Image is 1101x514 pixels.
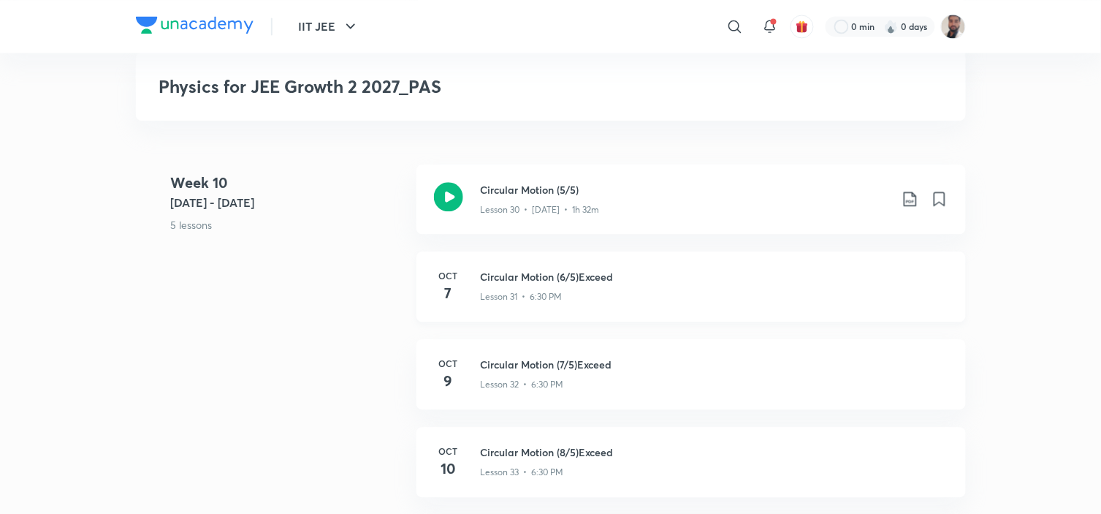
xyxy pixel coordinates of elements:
h6: Oct [434,445,463,458]
a: Circular Motion (5/5)Lesson 30 • [DATE] • 1h 32m [416,165,966,252]
p: Lesson 32 • 6:30 PM [481,378,564,391]
h3: Circular Motion (7/5)Exceed [481,357,948,372]
p: 5 lessons [171,217,405,233]
h3: Physics for JEE Growth 2 2027_PAS [159,76,731,97]
p: Lesson 33 • 6:30 PM [481,466,564,479]
h6: Oct [434,357,463,370]
img: avatar [796,20,809,33]
h3: Circular Motion (6/5)Exceed [481,269,948,284]
img: streak [884,19,899,34]
p: Lesson 30 • [DATE] • 1h 32m [481,203,600,216]
a: Oct7Circular Motion (6/5)ExceedLesson 31 • 6:30 PM [416,252,966,339]
p: Lesson 31 • 6:30 PM [481,290,563,303]
h3: Circular Motion (5/5) [481,182,890,197]
img: Company Logo [136,16,254,34]
button: avatar [790,15,814,38]
a: Oct9Circular Motion (7/5)ExceedLesson 32 • 6:30 PM [416,339,966,427]
h4: 10 [434,458,463,480]
h6: Oct [434,269,463,282]
a: Company Logo [136,16,254,37]
img: SHAHNAWAZ AHMAD [941,14,966,39]
h4: 9 [434,370,463,392]
h3: Circular Motion (8/5)Exceed [481,445,948,460]
h5: [DATE] - [DATE] [171,194,405,211]
h4: 7 [434,282,463,304]
button: IIT JEE [290,12,368,41]
h4: Week 10 [171,172,405,194]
